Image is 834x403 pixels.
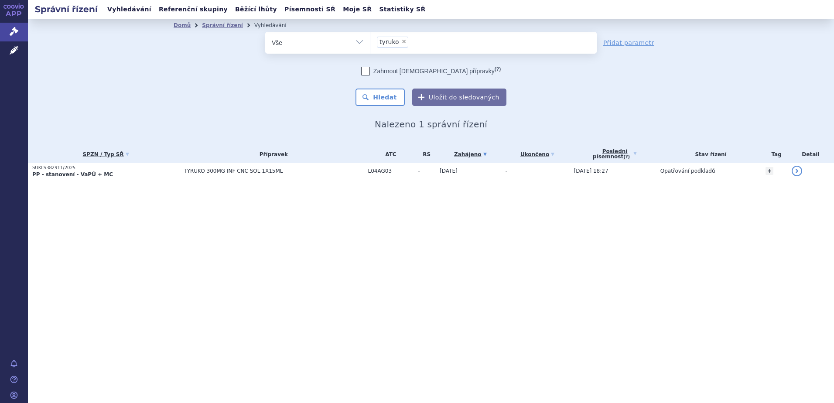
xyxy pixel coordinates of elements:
[574,168,608,174] span: [DATE] 18:27
[379,39,399,45] span: tyruko
[32,165,179,171] p: SUKLS382911/2025
[282,3,338,15] a: Písemnosti SŘ
[32,148,179,161] a: SPZN / Typ SŘ
[792,166,802,176] a: detail
[495,66,501,72] abbr: (?)
[364,145,414,163] th: ATC
[623,154,630,160] abbr: (?)
[660,168,715,174] span: Opatřování podkladů
[505,168,507,174] span: -
[412,89,506,106] button: Uložit do sledovaných
[156,3,230,15] a: Referenční skupiny
[761,145,787,163] th: Tag
[174,22,191,28] a: Domů
[574,145,656,163] a: Poslednípísemnost(?)
[787,145,834,163] th: Detail
[375,119,487,130] span: Nalezeno 1 správní řízení
[401,39,407,44] span: ×
[411,36,416,47] input: tyruko
[440,168,458,174] span: [DATE]
[603,38,654,47] a: Přidat parametr
[656,145,762,163] th: Stav řízení
[376,3,428,15] a: Statistiky SŘ
[766,167,773,175] a: +
[202,22,243,28] a: Správní řízení
[361,67,501,75] label: Zahrnout [DEMOGRAPHIC_DATA] přípravky
[505,148,569,161] a: Ukončeno
[105,3,154,15] a: Vyhledávání
[32,171,113,178] strong: PP - stanovení - VaPÚ + MC
[414,145,435,163] th: RS
[355,89,405,106] button: Hledat
[28,3,105,15] h2: Správní řízení
[179,145,363,163] th: Přípravek
[418,168,435,174] span: -
[340,3,374,15] a: Moje SŘ
[184,168,363,174] span: TYRUKO 300MG INF CNC SOL 1X15ML
[254,19,298,32] li: Vyhledávání
[232,3,280,15] a: Běžící lhůty
[368,168,414,174] span: L04AG03
[440,148,501,161] a: Zahájeno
